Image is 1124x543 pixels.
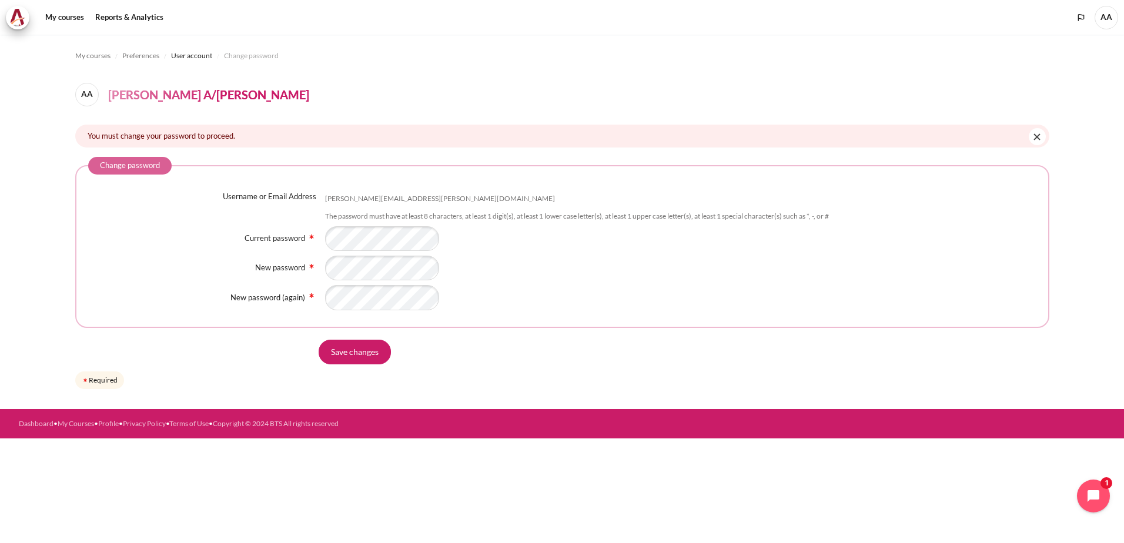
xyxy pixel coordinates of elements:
[19,419,53,428] a: Dashboard
[75,83,103,106] a: AA
[224,49,279,63] a: Change password
[307,291,316,299] span: Required
[319,340,391,364] input: Save changes
[91,6,168,29] a: Reports & Analytics
[9,9,26,26] img: Architeck
[213,419,339,428] a: Copyright © 2024 BTS All rights reserved
[307,232,316,239] span: Required
[1095,6,1118,29] span: AA
[75,49,111,63] a: My courses
[325,194,555,204] div: [PERSON_NAME][EMAIL_ADDRESS][PERSON_NAME][DOMAIN_NAME]
[255,263,305,272] label: New password
[75,46,1049,65] nav: Navigation bar
[223,191,316,203] label: Username or Email Address
[122,51,159,61] span: Preferences
[122,49,159,63] a: Preferences
[41,6,88,29] a: My courses
[230,293,305,302] label: New password (again)
[1095,6,1118,29] a: User menu
[169,419,209,428] a: Terms of Use
[307,262,316,269] span: Required
[307,291,316,300] img: Required
[245,233,305,243] label: Current password
[75,83,99,106] span: AA
[75,371,124,389] div: Required
[75,51,111,61] span: My courses
[88,157,172,175] legend: Change password
[1072,9,1090,26] button: Languages
[325,212,829,222] div: The password must have at least 8 characters, at least 1 digit(s), at least 1 lower case letter(s...
[307,232,316,242] img: Required
[307,262,316,271] img: Required
[98,419,119,428] a: Profile
[75,125,1049,148] div: You must change your password to proceed.
[123,419,166,428] a: Privacy Policy
[58,419,94,428] a: My Courses
[6,6,35,29] a: Architeck Architeck
[224,51,279,61] span: Change password
[171,51,212,61] span: User account
[108,86,309,103] h4: [PERSON_NAME] A/[PERSON_NAME]
[82,377,89,384] img: Required field
[19,418,629,429] div: • • • • •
